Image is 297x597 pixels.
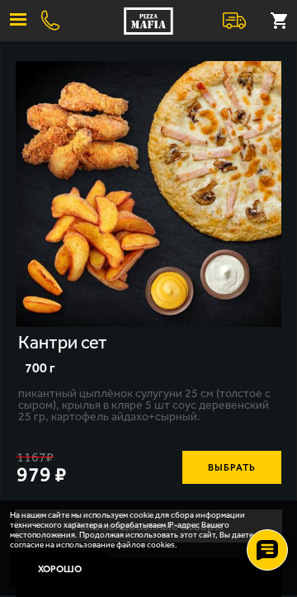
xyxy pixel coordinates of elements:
[18,388,281,423] p: Пикантный цыплёнок сулугуни 25 см (толстое с сыром), крылья в кляре 5 шт соус деревенский 25 гр, ...
[16,464,67,485] span: 979 ₽
[16,450,54,464] s: 1167 ₽
[16,61,281,327] img: Кантри сет
[182,451,281,484] button: Выбрать
[18,332,111,353] div: Кантри сет
[25,360,55,376] span: 700 г
[10,552,109,585] button: Хорошо
[16,61,281,329] a: Кантри сет
[10,510,277,550] p: На нашем сайте мы используем cookie для сбора информации технического характера и обрабатываем IP...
